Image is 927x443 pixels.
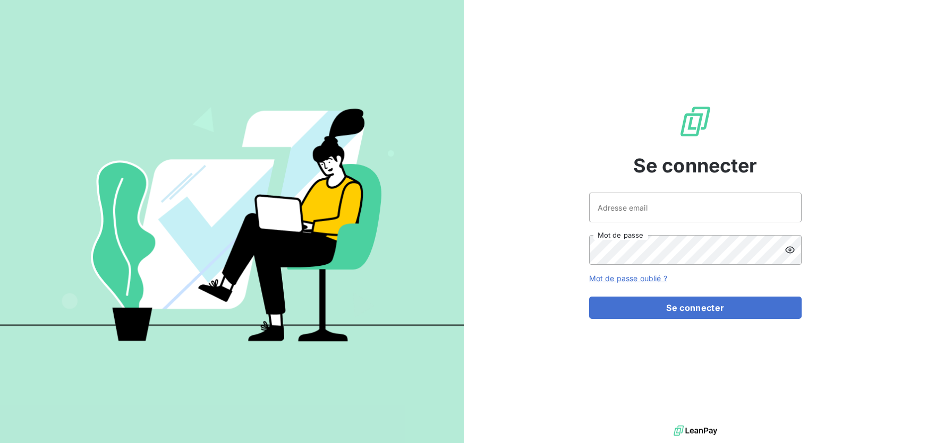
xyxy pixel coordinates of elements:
[674,423,717,439] img: logo
[633,151,758,180] span: Se connecter
[589,193,802,222] input: placeholder
[589,274,667,283] a: Mot de passe oublié ?
[678,105,712,138] img: Logo LeanPay
[589,297,802,319] button: Se connecter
